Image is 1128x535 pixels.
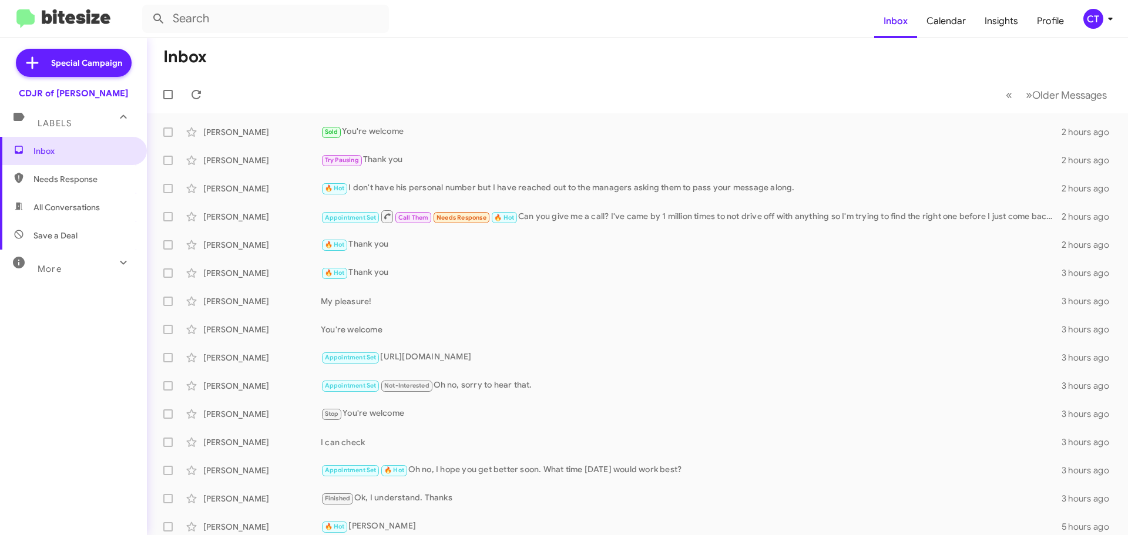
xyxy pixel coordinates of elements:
[1062,380,1119,392] div: 3 hours ago
[325,494,351,502] span: Finished
[494,214,514,221] span: 🔥 Hot
[33,230,78,241] span: Save a Deal
[1083,9,1103,29] div: CT
[1062,211,1119,223] div: 2 hours ago
[1062,267,1119,279] div: 3 hours ago
[1062,521,1119,533] div: 5 hours ago
[33,173,133,185] span: Needs Response
[325,269,345,277] span: 🔥 Hot
[325,382,377,389] span: Appointment Set
[321,520,1062,533] div: [PERSON_NAME]
[203,324,321,335] div: [PERSON_NAME]
[321,153,1062,167] div: Thank you
[1062,183,1119,194] div: 2 hours ago
[38,118,72,129] span: Labels
[1062,126,1119,138] div: 2 hours ago
[999,83,1019,107] button: Previous
[203,493,321,504] div: [PERSON_NAME]
[1006,88,1012,102] span: «
[1062,154,1119,166] div: 2 hours ago
[1073,9,1115,29] button: CT
[384,466,404,474] span: 🔥 Hot
[33,145,133,157] span: Inbox
[16,49,132,77] a: Special Campaign
[51,57,122,69] span: Special Campaign
[321,209,1062,224] div: Can you give me a call? I've came by 1 million times to not drive off with anything so I'm trying...
[999,83,1114,107] nav: Page navigation example
[1062,436,1119,448] div: 3 hours ago
[203,295,321,307] div: [PERSON_NAME]
[1026,88,1032,102] span: »
[203,183,321,194] div: [PERSON_NAME]
[325,410,339,418] span: Stop
[325,241,345,248] span: 🔥 Hot
[203,380,321,392] div: [PERSON_NAME]
[1019,83,1114,107] button: Next
[1062,239,1119,251] div: 2 hours ago
[398,214,429,221] span: Call Them
[33,201,100,213] span: All Conversations
[203,521,321,533] div: [PERSON_NAME]
[321,324,1062,335] div: You're welcome
[321,463,1062,477] div: Oh no, I hope you get better soon. What time [DATE] would work best?
[917,4,975,38] a: Calendar
[1062,493,1119,504] div: 3 hours ago
[975,4,1028,38] a: Insights
[321,492,1062,505] div: Ok, I understand. Thanks
[321,181,1062,195] div: I don't have his personal number but I have reached out to the managers asking them to pass your ...
[321,295,1062,307] div: My pleasure!
[437,214,486,221] span: Needs Response
[325,184,345,192] span: 🔥 Hot
[325,354,377,361] span: Appointment Set
[142,5,389,33] input: Search
[203,267,321,279] div: [PERSON_NAME]
[325,128,338,136] span: Sold
[203,154,321,166] div: [PERSON_NAME]
[203,436,321,448] div: [PERSON_NAME]
[321,351,1062,364] div: [URL][DOMAIN_NAME]
[325,523,345,530] span: 🔥 Hot
[163,48,207,66] h1: Inbox
[1062,408,1119,420] div: 3 hours ago
[203,352,321,364] div: [PERSON_NAME]
[19,88,128,99] div: CDJR of [PERSON_NAME]
[203,465,321,476] div: [PERSON_NAME]
[203,408,321,420] div: [PERSON_NAME]
[321,238,1062,251] div: Thank you
[1032,89,1107,102] span: Older Messages
[1062,465,1119,476] div: 3 hours ago
[384,382,429,389] span: Not-Interested
[321,379,1062,392] div: Oh no, sorry to hear that.
[203,211,321,223] div: [PERSON_NAME]
[325,466,377,474] span: Appointment Set
[1028,4,1073,38] a: Profile
[321,266,1062,280] div: Thank you
[325,214,377,221] span: Appointment Set
[38,264,62,274] span: More
[321,125,1062,139] div: You're welcome
[321,436,1062,448] div: I can check
[1062,352,1119,364] div: 3 hours ago
[203,126,321,138] div: [PERSON_NAME]
[203,239,321,251] div: [PERSON_NAME]
[1062,295,1119,307] div: 3 hours ago
[325,156,359,164] span: Try Pausing
[1062,324,1119,335] div: 3 hours ago
[321,407,1062,420] div: You're welcome
[874,4,917,38] a: Inbox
